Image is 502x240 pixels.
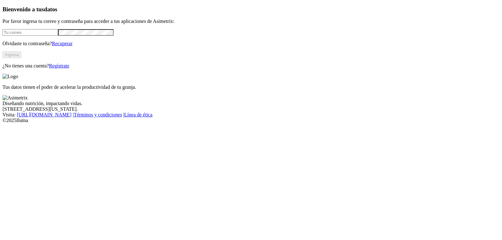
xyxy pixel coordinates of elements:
input: Tu correo [3,29,58,36]
span: datos [44,6,57,13]
a: Línea de ética [124,112,152,117]
p: Olvidaste tu contraseña? [3,41,499,46]
div: Visita : | | [3,112,499,118]
p: Por favor ingresa tu correo y contraseña para acceder a tus aplicaciones de Asimetrix: [3,19,499,24]
a: Términos y condiciones [74,112,122,117]
a: [URL][DOMAIN_NAME] [17,112,72,117]
a: Regístrate [49,63,69,68]
div: [STREET_ADDRESS][US_STATE]. [3,106,499,112]
div: Diseñando nutrición, impactando vidas. [3,101,499,106]
img: Asimetrix [3,95,28,101]
div: © 2025 Iluma [3,118,499,123]
a: Recuperar [52,41,72,46]
h3: Bienvenido a tus [3,6,499,13]
p: Tus datos tienen el poder de acelerar la productividad de tu granja. [3,84,499,90]
img: Logo [3,74,18,79]
button: Ingresa [3,51,21,58]
p: ¿No tienes una cuenta? [3,63,499,69]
